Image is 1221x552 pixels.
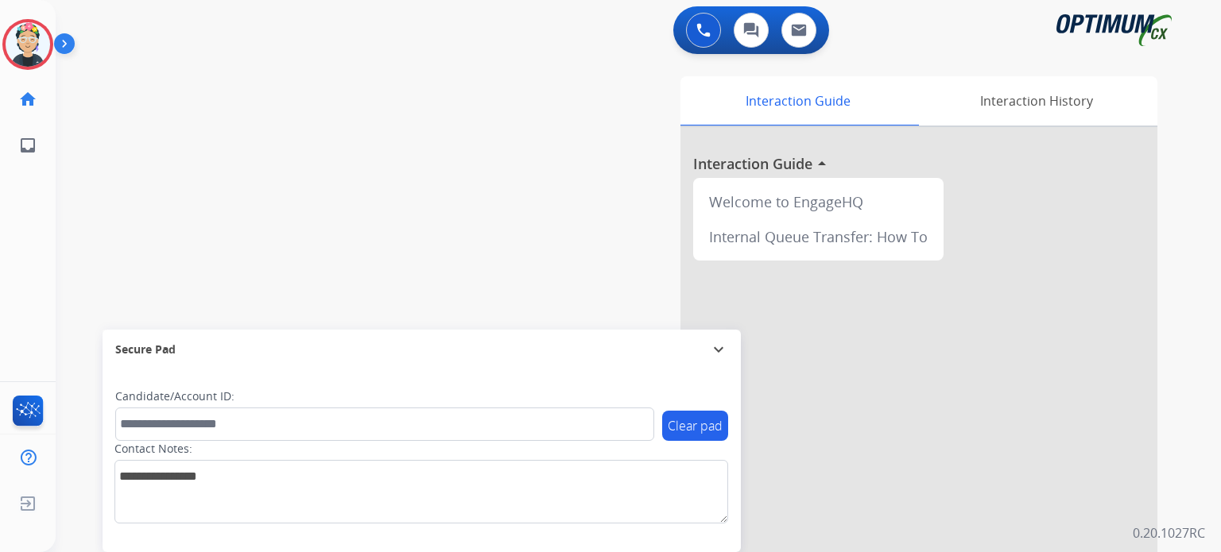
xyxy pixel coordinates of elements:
[915,76,1157,125] div: Interaction History
[115,388,235,404] label: Candidate/Account ID:
[18,136,37,155] mat-icon: inbox
[662,411,728,441] button: Clear pad
[680,76,915,125] div: Interaction Guide
[1133,523,1205,542] p: 0.20.1027RC
[700,184,937,219] div: Welcome to EngageHQ
[700,219,937,254] div: Internal Queue Transfer: How To
[115,342,176,357] span: Secure Pad
[709,340,728,359] mat-icon: expand_more
[114,441,192,457] label: Contact Notes:
[18,90,37,109] mat-icon: home
[6,22,50,67] img: avatar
